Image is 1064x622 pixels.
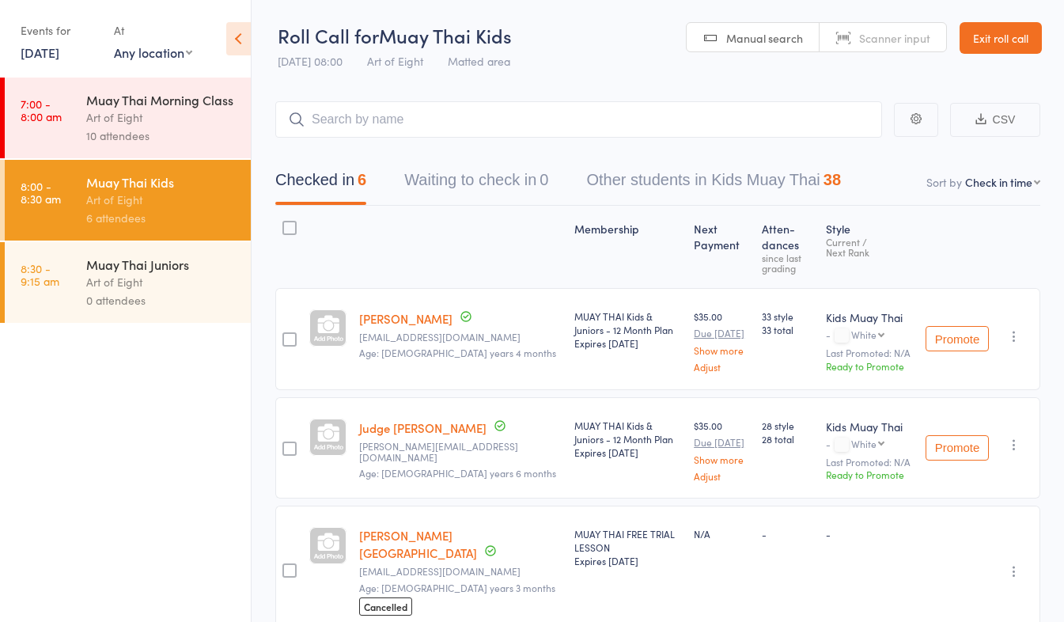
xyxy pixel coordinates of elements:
[359,527,477,561] a: [PERSON_NAME][GEOGRAPHIC_DATA]
[574,527,681,567] div: MUAY THAI FREE TRIAL LESSON
[114,17,192,44] div: At
[275,163,366,205] button: Checked in6
[826,438,913,452] div: -
[694,345,749,355] a: Show more
[762,432,813,446] span: 28 total
[86,191,237,209] div: Art of Eight
[21,97,62,123] time: 7:00 - 8:00 am
[694,471,749,481] a: Adjust
[926,326,989,351] button: Promote
[694,362,749,372] a: Adjust
[694,454,749,465] a: Show more
[275,101,882,138] input: Search by name
[404,163,548,205] button: Waiting to check in0
[5,78,251,158] a: 7:00 -8:00 amMuay Thai Morning ClassArt of Eight10 attendees
[762,323,813,336] span: 33 total
[86,209,237,227] div: 6 attendees
[950,103,1040,137] button: CSV
[359,419,487,436] a: Judge [PERSON_NAME]
[21,44,59,61] a: [DATE]
[359,441,562,464] small: beldon.mitchellc@police.qld.gov.au
[86,256,237,273] div: Muay Thai Juniors
[826,457,913,468] small: Last Promoted: N/A
[762,419,813,432] span: 28 style
[694,527,749,540] div: N/A
[851,329,877,339] div: White
[926,174,962,190] label: Sort by
[86,273,237,291] div: Art of Eight
[86,291,237,309] div: 0 attendees
[851,438,877,449] div: White
[926,435,989,461] button: Promote
[687,213,755,281] div: Next Payment
[359,581,555,594] span: Age: [DEMOGRAPHIC_DATA] years 3 months
[762,309,813,323] span: 33 style
[574,336,681,350] div: Expires [DATE]
[5,160,251,241] a: 8:00 -8:30 amMuay Thai KidsArt of Eight6 attendees
[960,22,1042,54] a: Exit roll call
[359,310,452,327] a: [PERSON_NAME]
[694,419,749,481] div: $35.00
[540,171,548,188] div: 0
[826,329,913,343] div: -
[86,108,237,127] div: Art of Eight
[21,180,61,205] time: 8:00 - 8:30 am
[574,554,681,567] div: Expires [DATE]
[278,53,343,69] span: [DATE] 08:00
[359,597,412,616] span: Cancelled
[359,566,562,577] small: Elmorecdj@gmail.com
[21,262,59,287] time: 8:30 - 9:15 am
[379,22,512,48] span: Muay Thai Kids
[820,213,919,281] div: Style
[826,527,913,540] div: -
[5,242,251,323] a: 8:30 -9:15 amMuay Thai JuniorsArt of Eight0 attendees
[21,17,98,44] div: Events for
[762,252,813,273] div: since last grading
[86,173,237,191] div: Muay Thai Kids
[359,346,556,359] span: Age: [DEMOGRAPHIC_DATA] years 4 months
[359,332,562,343] small: Simonehelland83@gmail.com
[448,53,510,69] span: Matted area
[694,328,749,339] small: Due [DATE]
[358,171,366,188] div: 6
[574,309,681,350] div: MUAY THAI Kids & Juniors - 12 Month Plan
[86,127,237,145] div: 10 attendees
[755,213,820,281] div: Atten­dances
[826,309,913,325] div: Kids Muay Thai
[859,30,930,46] span: Scanner input
[694,309,749,372] div: $35.00
[114,44,192,61] div: Any location
[359,466,556,480] span: Age: [DEMOGRAPHIC_DATA] years 6 months
[826,347,913,358] small: Last Promoted: N/A
[826,359,913,373] div: Ready to Promote
[694,437,749,448] small: Due [DATE]
[278,22,379,48] span: Roll Call for
[826,468,913,481] div: Ready to Promote
[586,163,841,205] button: Other students in Kids Muay Thai38
[574,419,681,459] div: MUAY THAI Kids & Juniors - 12 Month Plan
[568,213,687,281] div: Membership
[762,527,813,540] div: -
[367,53,423,69] span: Art of Eight
[824,171,841,188] div: 38
[574,446,681,459] div: Expires [DATE]
[726,30,803,46] span: Manual search
[965,174,1032,190] div: Check in time
[826,237,913,257] div: Current / Next Rank
[826,419,913,434] div: Kids Muay Thai
[86,91,237,108] div: Muay Thai Morning Class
